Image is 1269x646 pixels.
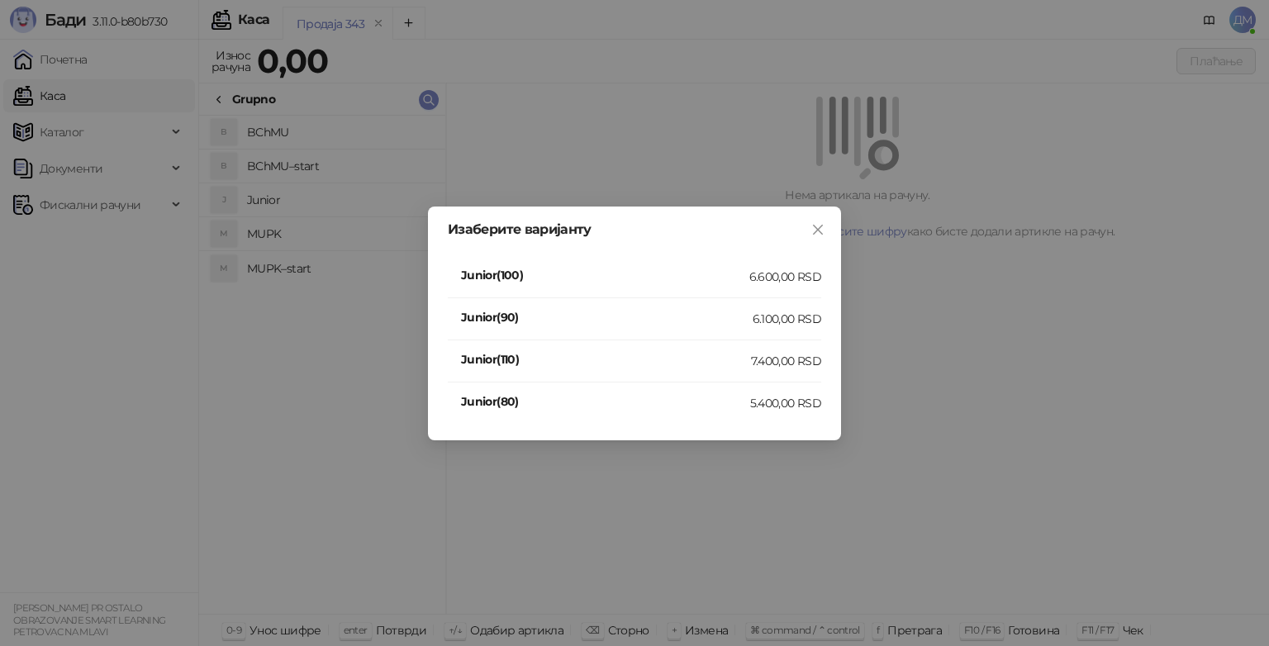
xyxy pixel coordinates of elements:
[448,223,821,236] div: Изаберите варијанту
[461,308,753,326] h4: Junior(90)
[751,352,821,370] div: 7.400,00 RSD
[461,350,751,368] h4: Junior(110)
[461,266,749,284] h4: Junior(100)
[805,223,831,236] span: Close
[749,268,821,286] div: 6.600,00 RSD
[753,310,821,328] div: 6.100,00 RSD
[811,223,825,236] span: close
[461,392,750,411] h4: Junior(80)
[805,216,831,243] button: Close
[750,394,821,412] div: 5.400,00 RSD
